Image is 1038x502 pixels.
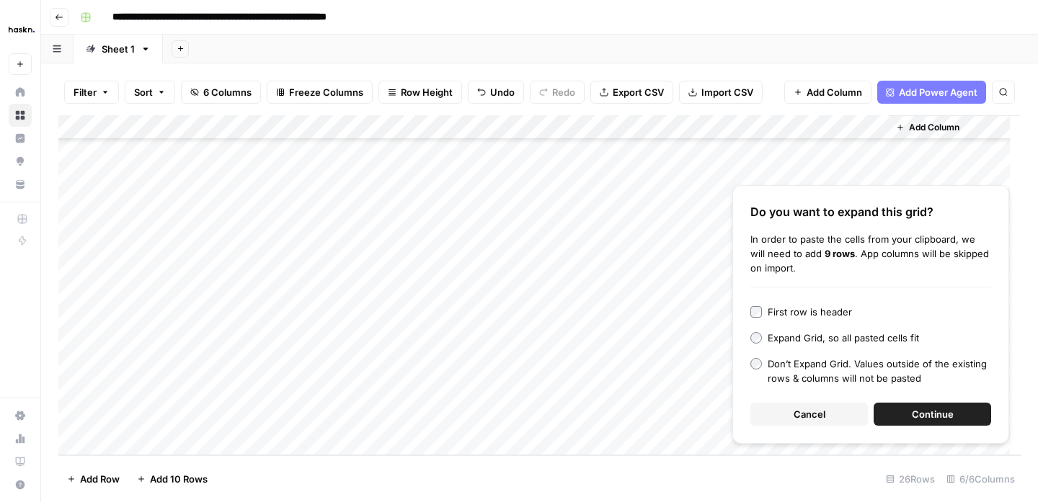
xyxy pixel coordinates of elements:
div: First row is header [768,305,852,319]
a: Home [9,81,32,104]
div: Sheet 1 [102,42,135,56]
button: Export CSV [590,81,673,104]
div: 6/6 Columns [941,467,1021,490]
button: Add Power Agent [877,81,986,104]
button: Help + Support [9,473,32,496]
a: Sheet 1 [74,35,163,63]
div: Do you want to expand this grid? [750,203,991,220]
span: Import CSV [701,85,753,99]
span: Export CSV [613,85,664,99]
a: Settings [9,404,32,427]
button: Sort [125,81,175,104]
button: Freeze Columns [267,81,373,104]
span: Redo [552,85,575,99]
span: Filter [74,85,97,99]
button: Add 10 Rows [128,467,216,490]
button: Continue [874,403,991,426]
button: Workspace: Haskn [9,12,32,48]
input: Don’t Expand Grid. Values outside of the existing rows & columns will not be pasted [750,358,762,369]
span: Add Column [909,121,959,134]
span: Undo [490,85,515,99]
div: In order to paste the cells from your clipboard, we will need to add . App columns will be skippe... [750,232,991,275]
span: Add Power Agent [899,85,977,99]
b: 9 rows [825,248,855,259]
span: Add 10 Rows [150,472,208,486]
button: Redo [530,81,585,104]
input: First row is header [750,306,762,318]
a: Usage [9,427,32,450]
a: Learning Hub [9,450,32,473]
div: Expand Grid, so all pasted cells fit [768,331,919,345]
span: Freeze Columns [289,85,363,99]
a: Opportunities [9,150,32,173]
span: Add Row [80,472,120,486]
input: Expand Grid, so all pasted cells fit [750,332,762,344]
button: 6 Columns [181,81,261,104]
button: Undo [468,81,524,104]
span: Add Column [807,85,862,99]
button: Filter [64,81,119,104]
a: Your Data [9,173,32,196]
a: Insights [9,127,32,150]
img: Haskn Logo [9,17,35,42]
button: Import CSV [679,81,763,104]
button: Add Column [890,118,965,137]
button: Add Row [58,467,128,490]
a: Browse [9,104,32,127]
div: Don’t Expand Grid. Values outside of the existing rows & columns will not be pasted [768,357,991,385]
span: Row Height [401,85,453,99]
button: Row Height [378,81,462,104]
span: 6 Columns [203,85,252,99]
span: Continue [912,407,954,421]
span: Cancel [794,407,825,421]
div: 26 Rows [880,467,941,490]
button: Cancel [750,403,868,426]
span: Sort [134,85,153,99]
button: Add Column [784,81,871,104]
